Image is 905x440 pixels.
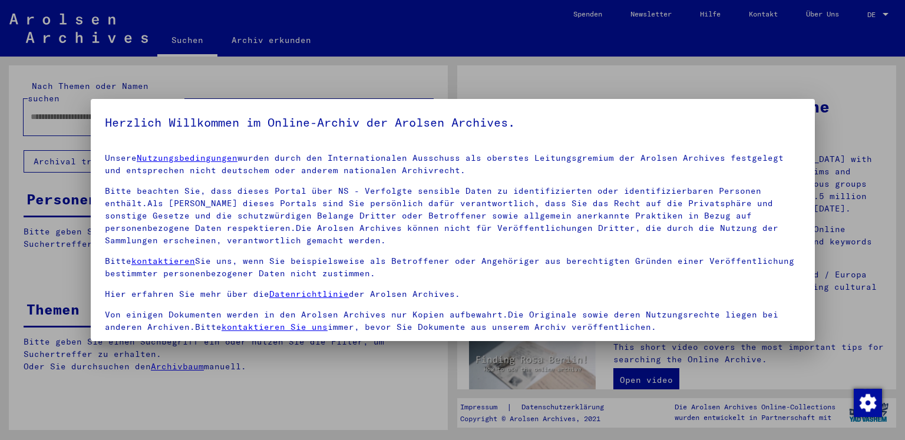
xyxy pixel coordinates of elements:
[269,289,349,299] a: Datenrichtlinie
[105,152,801,177] p: Unsere wurden durch den Internationalen Ausschuss als oberstes Leitungsgremium der Arolsen Archiv...
[105,185,801,247] p: Bitte beachten Sie, dass dieses Portal über NS - Verfolgte sensible Daten zu identifizierten oder...
[854,389,882,417] img: Zustimmung ändern
[137,153,237,163] a: Nutzungsbedingungen
[222,322,328,332] a: kontaktieren Sie uns
[105,309,801,333] p: Von einigen Dokumenten werden in den Arolsen Archives nur Kopien aufbewahrt.Die Originale sowie d...
[105,113,801,132] h5: Herzlich Willkommen im Online-Archiv der Arolsen Archives.
[105,288,801,300] p: Hier erfahren Sie mehr über die der Arolsen Archives.
[105,255,801,280] p: Bitte Sie uns, wenn Sie beispielsweise als Betroffener oder Angehöriger aus berechtigten Gründen ...
[131,256,195,266] a: kontaktieren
